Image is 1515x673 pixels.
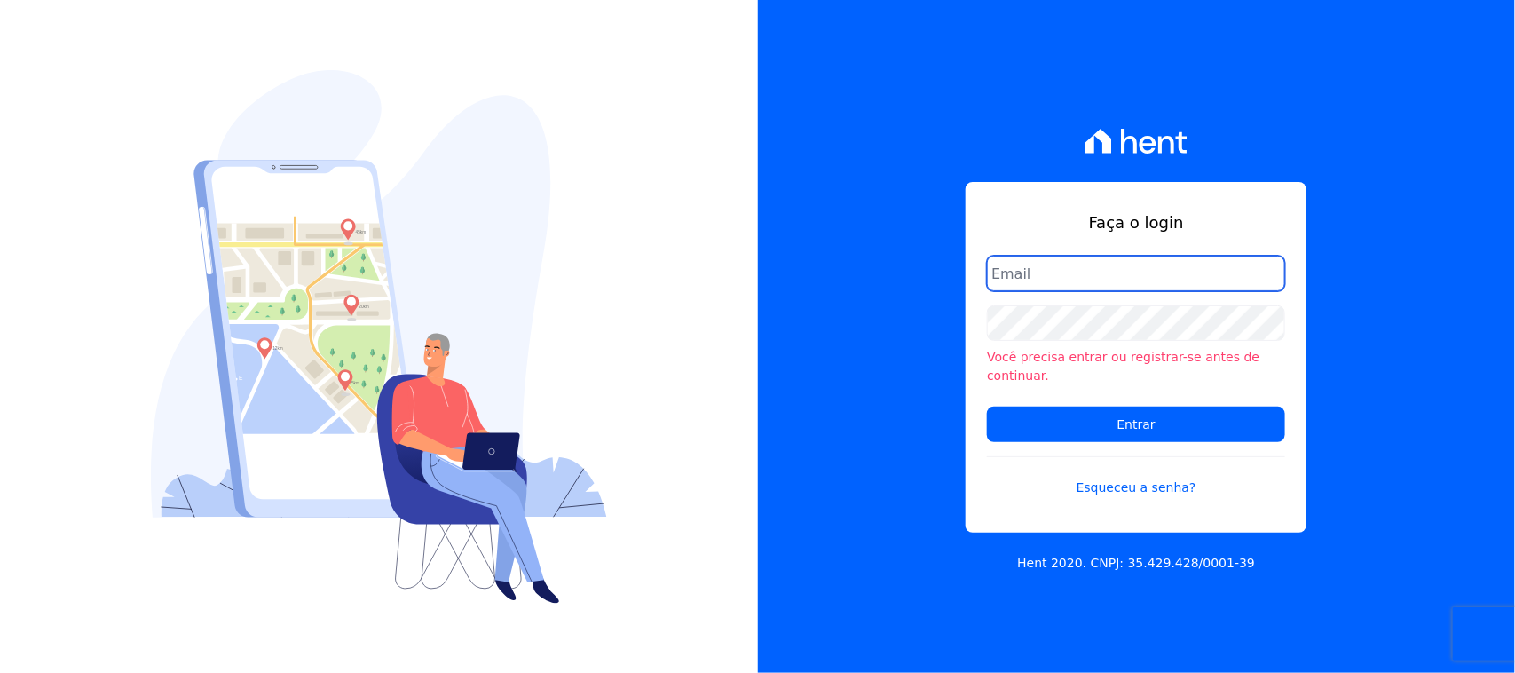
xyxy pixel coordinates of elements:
img: Login [151,70,607,604]
p: Hent 2020. CNPJ: 35.429.428/0001-39 [1017,554,1255,573]
h1: Faça o login [987,210,1285,234]
input: Entrar [987,407,1285,442]
li: Você precisa entrar ou registrar-se antes de continuar. [987,348,1285,385]
input: Email [987,256,1285,291]
a: Esqueceu a senha? [987,456,1285,497]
